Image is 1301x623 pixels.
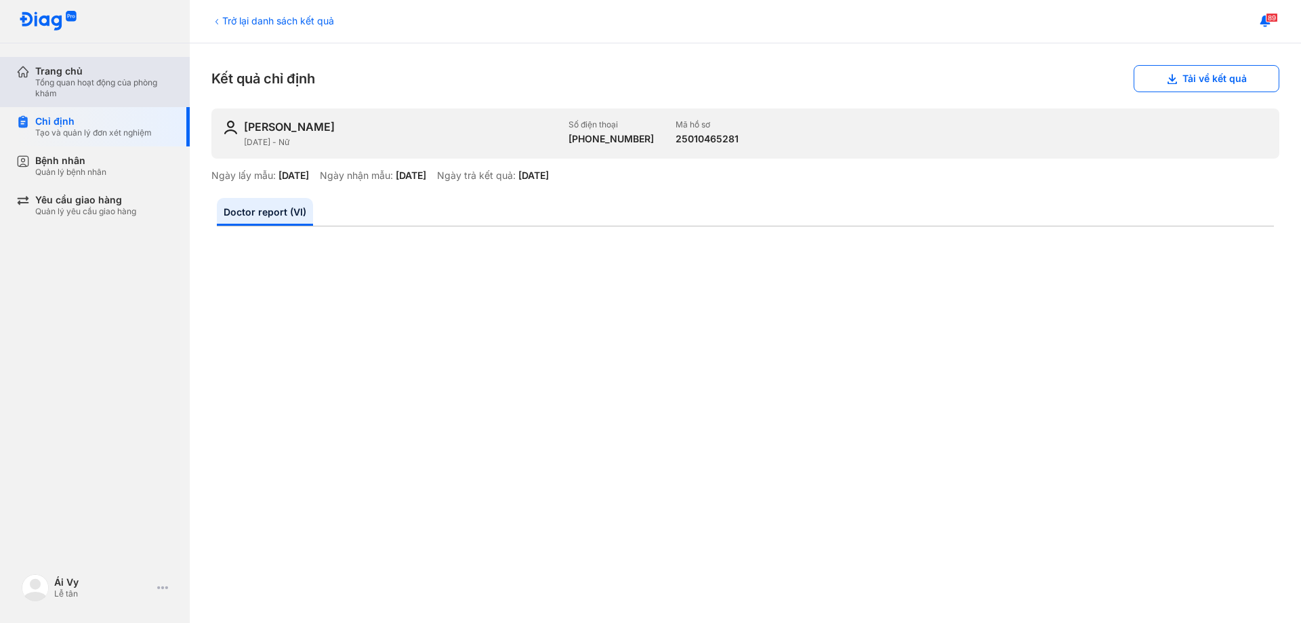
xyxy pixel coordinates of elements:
div: Ngày trả kết quả: [437,169,516,182]
div: [DATE] [396,169,426,182]
div: [PERSON_NAME] [244,119,335,134]
div: 25010465281 [676,133,739,145]
div: [DATE] [518,169,549,182]
img: logo [19,11,77,32]
div: Bệnh nhân [35,155,106,167]
div: [DATE] [278,169,309,182]
button: Tải về kết quả [1134,65,1279,92]
img: user-icon [222,119,239,136]
div: [DATE] - Nữ [244,137,558,148]
div: Ngày lấy mẫu: [211,169,276,182]
div: Tạo và quản lý đơn xét nghiệm [35,127,152,138]
div: Chỉ định [35,115,152,127]
div: Ái Vy [54,576,152,588]
div: Ngày nhận mẫu: [320,169,393,182]
div: [PHONE_NUMBER] [569,133,654,145]
div: Quản lý bệnh nhân [35,167,106,178]
div: Kết quả chỉ định [211,65,1279,92]
div: Lễ tân [54,588,152,599]
div: Quản lý yêu cầu giao hàng [35,206,136,217]
img: logo [22,574,49,601]
div: Tổng quan hoạt động của phòng khám [35,77,173,99]
div: Số điện thoại [569,119,654,130]
div: Yêu cầu giao hàng [35,194,136,206]
span: 89 [1266,13,1278,22]
a: Doctor report (VI) [217,198,313,226]
div: Trang chủ [35,65,173,77]
div: Mã hồ sơ [676,119,739,130]
div: Trở lại danh sách kết quả [211,14,334,28]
